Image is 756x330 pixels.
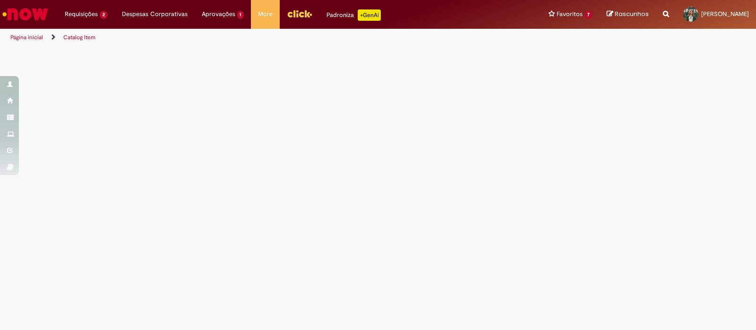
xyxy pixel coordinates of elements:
[701,10,749,18] span: [PERSON_NAME]
[258,9,273,19] span: More
[326,9,381,21] div: Padroniza
[202,9,235,19] span: Aprovações
[7,29,497,46] ul: Trilhas de página
[65,9,98,19] span: Requisições
[358,9,381,21] p: +GenAi
[100,11,108,19] span: 2
[584,11,593,19] span: 7
[607,10,649,19] a: Rascunhos
[10,34,43,41] a: Página inicial
[122,9,188,19] span: Despesas Corporativas
[557,9,583,19] span: Favoritos
[615,9,649,18] span: Rascunhos
[63,34,95,41] a: Catalog Item
[287,7,312,21] img: click_logo_yellow_360x200.png
[1,5,50,24] img: ServiceNow
[237,11,244,19] span: 1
